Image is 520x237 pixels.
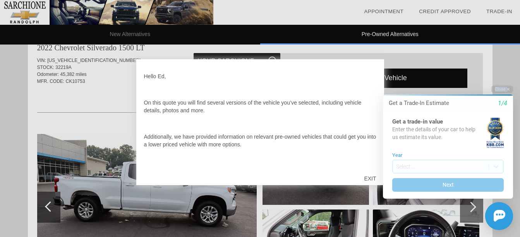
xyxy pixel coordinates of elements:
[364,9,403,14] a: Appointment
[144,133,376,148] p: Additionally, we have provided information on relevant pre-owned vehicles that could get you into...
[367,79,520,237] iframe: Chat Assistance
[144,167,376,182] p: Once you’ve browsed the details in this quote, don’t forget to click on or to take the next step.
[144,72,376,80] p: Hello Ed,
[419,9,471,14] a: Credit Approved
[486,9,512,14] a: Trade-In
[144,99,376,114] p: On this quote you will find several versions of the vehicle you’ve selected, including vehicle de...
[356,167,384,190] div: EXIT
